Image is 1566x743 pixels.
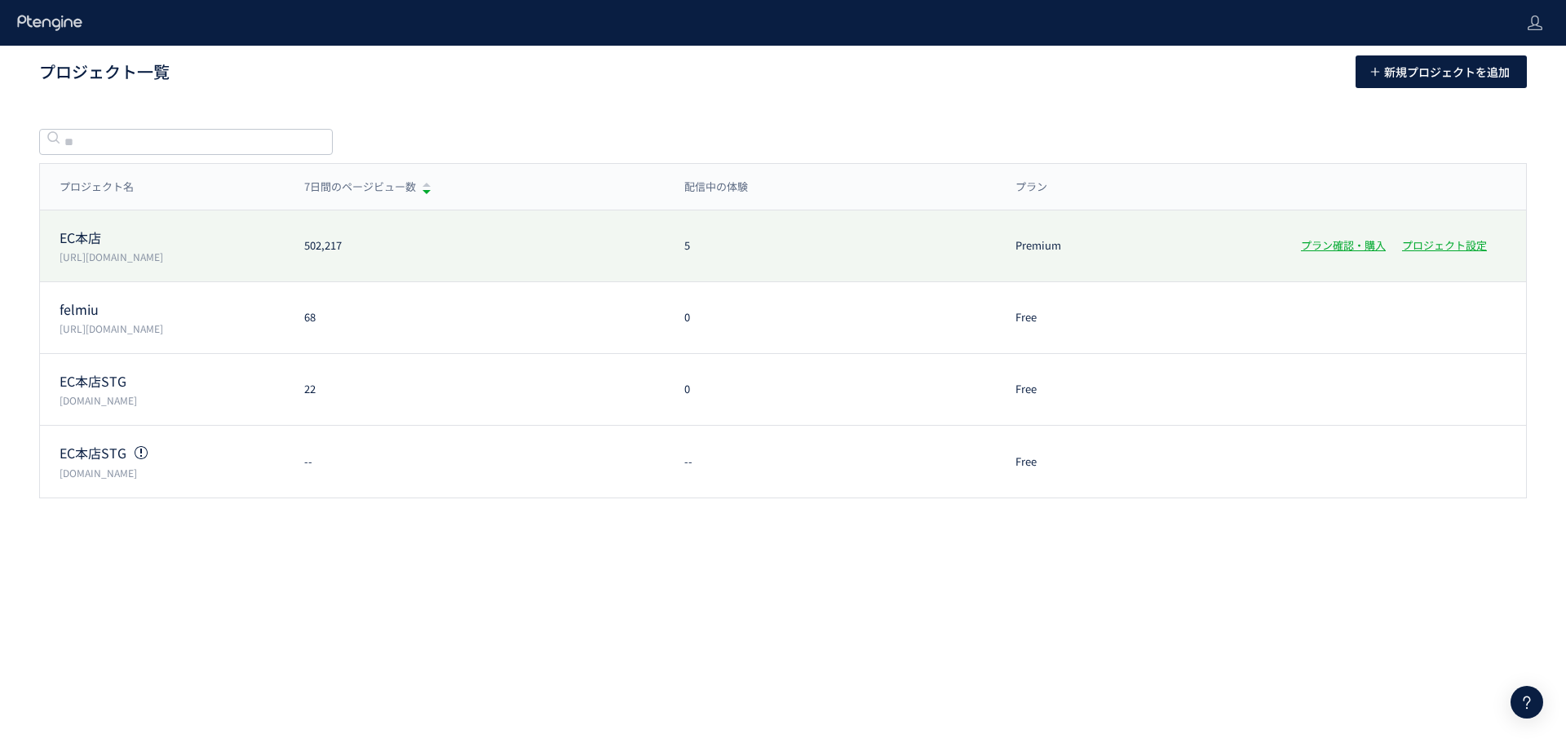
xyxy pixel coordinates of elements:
[665,454,997,470] div: --
[60,393,285,407] p: stg.etvos.com
[285,382,665,397] div: 22
[1301,237,1386,253] a: プラン確認・購入
[684,179,748,195] span: 配信中の体験
[665,238,997,254] div: 5
[665,382,997,397] div: 0
[1384,55,1510,88] span: 新規プロジェクトを追加
[285,310,665,325] div: 68
[996,238,1281,254] div: Premium
[285,238,665,254] div: 502,217
[665,310,997,325] div: 0
[285,454,665,470] div: --
[60,300,285,319] p: felmiu
[996,382,1281,397] div: Free
[60,372,285,391] p: EC本店STG
[996,310,1281,325] div: Free
[60,444,285,462] p: EC本店STG
[60,321,285,335] p: https://felmiu.com
[60,466,285,480] p: stg.etvos.com
[1402,237,1487,253] a: プロジェクト設定
[1015,179,1047,195] span: プラン
[1356,55,1527,88] button: 新規プロジェクトを追加
[996,454,1281,470] div: Free
[304,179,416,195] span: 7日間のページビュー数
[60,250,285,263] p: https://etvos.com
[60,179,134,195] span: プロジェクト名
[39,60,1320,84] h1: プロジェクト一覧
[60,228,285,247] p: EC本店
